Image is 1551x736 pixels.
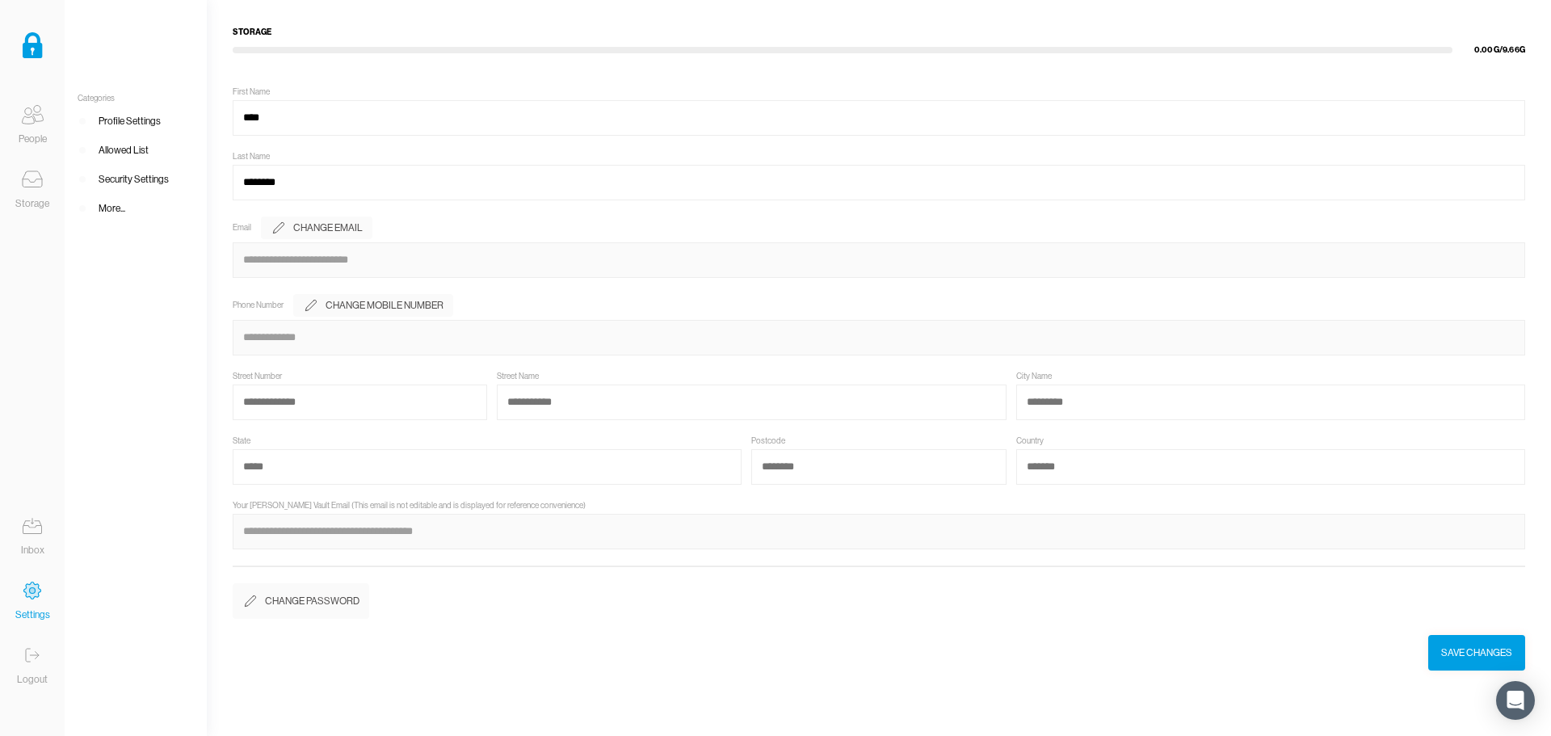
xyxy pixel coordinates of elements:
div: Your [PERSON_NAME] Vault Email (This email is not editable and is displayed for reference conveni... [233,501,586,511]
div: Country [1016,436,1044,446]
div: Settings [15,607,50,623]
a: Security Settings [65,165,207,194]
div: Storage [15,196,49,212]
div: Storage [233,26,1525,39]
div: Street Number [233,372,282,381]
div: City Name [1016,372,1052,381]
div: Open Intercom Messenger [1496,681,1535,720]
div: Inbox [21,542,44,558]
a: Allowed List [65,136,207,165]
div: Categories [65,94,207,103]
button: Change Email [261,217,372,239]
div: Allowed List [99,142,149,158]
div: More... [99,200,125,217]
button: Change Mobile Number [293,294,453,317]
button: Change Password [233,583,369,619]
div: Security Settings [99,171,169,187]
div: Email [233,223,251,233]
div: State [233,436,250,446]
a: More... [65,194,207,223]
div: Street Name [497,372,539,381]
div: Change Mobile Number [326,297,443,313]
div: Change Email [293,220,363,236]
div: Logout [17,671,48,688]
div: Save Changes [1441,645,1512,661]
div: People [19,131,47,147]
div: Postcode [751,436,785,446]
div: Change Password [265,593,359,609]
div: Phone Number [233,301,284,310]
a: Profile Settings [65,107,207,136]
button: Save Changes [1428,635,1525,671]
div: Profile Settings [99,113,161,129]
div: First Name [233,87,270,97]
div: Last Name [233,152,270,162]
div: 0.00G/9.66G [1452,44,1525,57]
